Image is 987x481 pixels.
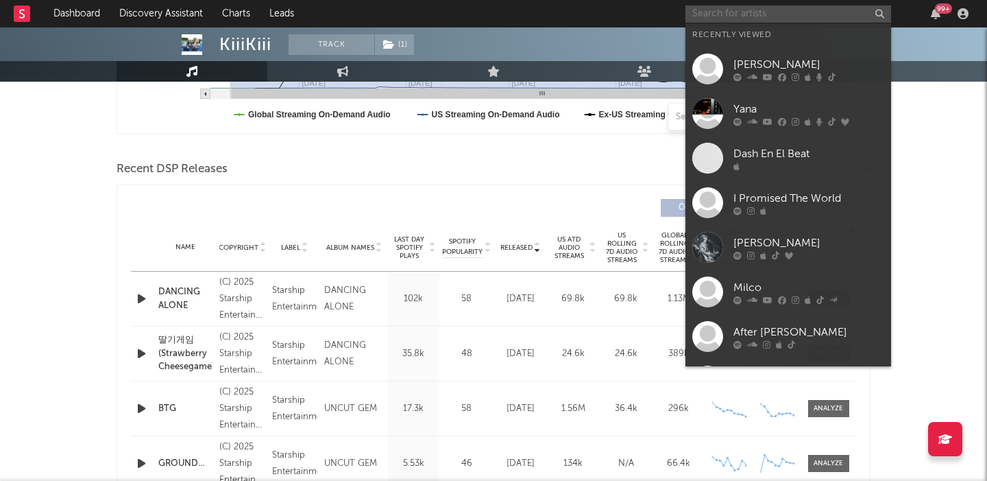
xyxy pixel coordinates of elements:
[669,112,814,123] input: Search by song name or URL
[685,314,891,359] a: After [PERSON_NAME]
[656,457,702,471] div: 66.4k
[733,190,884,207] div: I Promised The World
[443,292,491,306] div: 58
[500,244,533,252] span: Released
[391,235,428,260] span: Last Day Spotify Plays
[272,392,317,425] div: Starship Entertainment
[685,180,891,225] a: I Promised The World
[733,324,884,340] div: After [PERSON_NAME]
[158,333,212,374] a: 딸기게임 (Strawberry Cheesegame)
[498,402,544,416] div: [DATE]
[550,347,596,361] div: 24.6k
[603,402,649,416] div: 36.4k
[375,34,414,55] button: (1)
[656,292,702,306] div: 1.13M
[289,34,374,55] button: Track
[324,456,377,472] div: UNCUT GEM
[550,402,596,416] div: 1.56M
[498,347,544,361] div: [DATE]
[272,447,317,480] div: Starship Entertainment
[603,347,649,361] div: 24.6k
[550,457,596,471] div: 134k
[391,457,436,471] div: 5.53k
[391,402,436,416] div: 17.3k
[685,359,891,403] a: FB Boochie
[324,401,377,417] div: UNCUT GEM
[550,235,588,260] span: US ATD Audio Streams
[158,457,212,471] a: GROUNDWORK
[326,244,374,252] span: Album Names
[603,457,649,471] div: N/A
[498,292,544,306] div: [DATE]
[443,402,491,416] div: 58
[733,101,884,117] div: Yana
[391,292,436,306] div: 102k
[272,283,317,316] div: Starship Entertainment
[281,244,300,252] span: Label
[733,235,884,251] div: [PERSON_NAME]
[670,204,733,212] span: Originals ( 8 )
[391,347,436,361] div: 35.8k
[158,402,212,416] a: BTG
[656,402,702,416] div: 296k
[692,27,884,43] div: Recently Viewed
[374,34,415,55] span: ( 1 )
[656,231,694,264] span: Global Rolling 7D Audio Streams
[117,161,228,178] span: Recent DSP Releases
[219,34,271,55] div: KiiiKiii
[931,8,940,19] button: 99+
[685,270,891,314] a: Milco
[219,274,265,324] div: (C) 2025 Starship Entertainment co.,ltd
[550,292,596,306] div: 69.8k
[733,145,884,162] div: Dash En El Beat
[685,91,891,136] a: Yana
[324,338,385,371] div: DANCING ALONE
[442,237,483,257] span: Spotify Popularity
[498,457,544,471] div: [DATE]
[603,231,641,264] span: US Rolling 7D Audio Streams
[158,285,212,312] a: DANCING ALONE
[219,384,265,434] div: (C) 2025 Starship Entertainment co.,ltd
[158,242,212,253] div: Name
[685,47,891,91] a: [PERSON_NAME]
[324,283,385,316] div: DANCING ALONE
[443,347,491,361] div: 48
[272,338,317,371] div: Starship Entertainment
[219,329,265,379] div: (C) 2025 Starship Entertainment co.,ltd
[603,292,649,306] div: 69.8k
[685,136,891,180] a: Dash En El Beat
[733,56,884,73] div: [PERSON_NAME]
[443,457,491,471] div: 46
[219,244,258,252] span: Copyright
[733,279,884,296] div: Milco
[685,5,891,23] input: Search for artists
[935,3,952,14] div: 99 +
[685,225,891,270] a: [PERSON_NAME]
[656,347,702,361] div: 389k
[661,199,753,217] button: Originals(8)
